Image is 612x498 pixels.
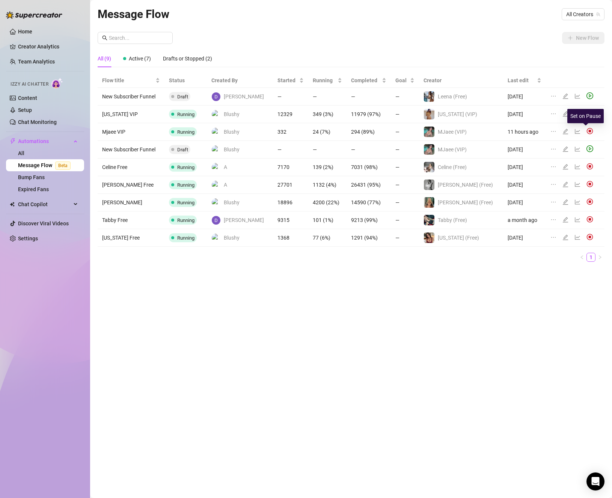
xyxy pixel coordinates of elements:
td: 1291 (94%) [347,229,391,247]
span: Leena (Free) [438,94,467,100]
span: edit [562,217,568,223]
a: Chat Monitoring [18,119,57,125]
td: — [391,123,419,141]
img: Blushy [212,110,220,119]
a: Discover Viral Videos [18,220,69,226]
span: line-chart [574,164,580,170]
span: [US_STATE] (VIP) [438,111,477,117]
td: — [391,211,419,229]
td: — [391,194,419,211]
span: line-chart [574,181,580,187]
span: Running [177,164,194,170]
span: play-circle [586,145,593,152]
td: a month ago [503,211,546,229]
td: 1368 [273,229,308,247]
a: Message FlowBeta [18,162,74,168]
td: 139 (2%) [308,158,347,176]
img: svg%3e [586,234,593,240]
td: — [391,88,419,106]
img: David Webb [212,92,220,101]
li: Next Page [595,253,604,262]
td: 26431 (95%) [347,176,391,194]
span: Automations [18,135,71,147]
span: edit [562,199,568,205]
img: Blushy [212,128,220,136]
td: [DATE] [503,106,546,123]
td: — [391,158,419,176]
span: right [598,255,602,260]
span: ellipsis [550,234,556,240]
span: Running [313,76,336,85]
span: Completed [351,76,380,85]
td: 11979 (97%) [347,106,391,123]
img: Kennedy (Free) [424,180,434,190]
span: edit [562,164,568,170]
img: Georgia (VIP) [424,109,434,119]
span: ellipsis [550,146,556,152]
img: MJaee (VIP) [424,144,434,155]
img: A [212,163,220,172]
td: — [308,88,347,106]
img: MJaee (VIP) [424,127,434,137]
span: ellipsis [550,128,556,134]
th: Completed [347,73,391,88]
button: left [577,253,586,262]
img: Tabby (Free) [424,215,434,225]
span: thunderbolt [10,138,16,144]
td: New Subscriber Funnel [98,88,164,106]
td: 77 (6%) [308,229,347,247]
td: Celine Free [98,158,164,176]
th: Last edit [503,73,546,88]
span: Blushy [224,198,240,207]
a: Settings [18,235,38,241]
span: Blushy [224,234,240,242]
th: Started [273,73,308,88]
td: [PERSON_NAME] [98,194,164,211]
article: Message Flow [98,5,169,23]
span: edit [562,234,568,240]
td: [US_STATE] Free [98,229,164,247]
td: [DATE] [503,229,546,247]
a: Content [18,95,37,101]
span: team [596,12,600,17]
img: Chat Copilot [10,202,15,207]
th: Goal [391,73,419,88]
td: 9315 [273,211,308,229]
span: play-circle [586,92,593,99]
button: New Flow [562,32,604,44]
span: edit [562,146,568,152]
span: [PERSON_NAME] [224,92,264,101]
td: [DATE] [503,141,546,158]
span: line-chart [574,217,580,223]
span: line-chart [574,146,580,152]
span: search [102,35,107,41]
div: Set on Pause [567,109,604,123]
img: Celine (Free) [424,162,434,172]
td: Mjaee VIP [98,123,164,141]
span: ellipsis [550,199,556,205]
img: svg%3e [586,128,593,134]
span: Goal [395,76,409,85]
th: Created By [207,73,273,88]
span: Running [177,200,194,205]
th: Flow title [98,73,164,88]
img: A [212,181,220,189]
th: Creator [419,73,503,88]
span: Blushy [224,145,240,154]
span: line-chart [574,199,580,205]
span: line-chart [574,128,580,134]
span: Beta [55,161,71,170]
td: — [273,141,308,158]
span: Izzy AI Chatter [11,81,48,88]
img: svg%3e [586,181,593,187]
span: Celine (Free) [438,164,467,170]
button: right [595,253,604,262]
span: A [224,181,227,189]
span: MJaee (VIP) [438,129,467,135]
span: edit [562,181,568,187]
a: Bump Fans [18,174,45,180]
span: [PERSON_NAME] [224,216,264,224]
td: [US_STATE] VIP [98,106,164,123]
img: logo-BBDzfeDw.svg [6,11,62,19]
span: line-chart [574,93,580,99]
